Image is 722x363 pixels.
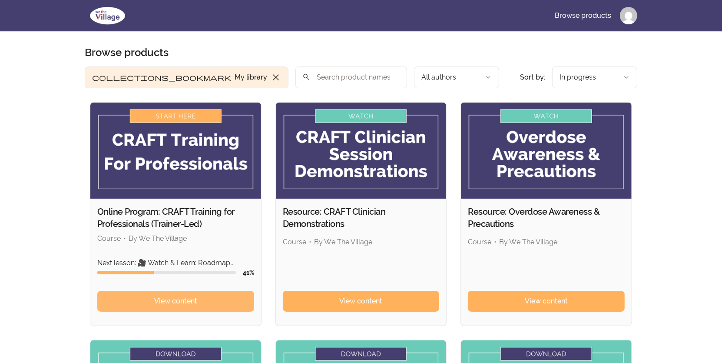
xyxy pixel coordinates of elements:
a: Browse products [548,5,618,26]
span: close [271,72,281,83]
button: Product sort options [552,67,637,88]
span: View content [525,296,568,306]
button: Filter by My library [85,67,288,88]
span: Course [97,234,121,243]
a: View content [97,291,254,312]
button: Filter by author [414,67,499,88]
img: We The Village logo [85,5,130,26]
input: Search product names [295,67,407,88]
span: By We The Village [314,238,372,246]
img: Product image for Online Program: CRAFT Training for Professionals (Trainer-Led) [90,103,261,199]
span: • [494,238,497,246]
p: Next lesson: 🎥 Watch & Learn: Roadmap Procedure [97,258,254,268]
span: collections_bookmark [92,72,231,83]
span: By We The Village [129,234,187,243]
span: 41 % [243,269,254,276]
img: Profile image for Wendy [620,7,637,24]
h2: Online Program: CRAFT Training for Professionals (Trainer-Led) [97,206,254,230]
img: Product image for Resource: Overdose Awareness & Precautions [461,103,632,199]
h2: Resource: CRAFT Clinician Demonstrations [283,206,440,230]
span: Sort by: [520,73,545,81]
div: Course progress [97,271,236,274]
span: View content [154,296,197,306]
a: View content [468,291,625,312]
a: View content [283,291,440,312]
span: Course [283,238,306,246]
span: search [302,71,310,83]
span: Course [468,238,491,246]
img: Product image for Resource: CRAFT Clinician Demonstrations [276,103,447,199]
h1: Browse products [85,46,169,60]
h2: Resource: Overdose Awareness & Precautions [468,206,625,230]
span: • [123,234,126,243]
span: View content [339,296,382,306]
span: By We The Village [499,238,557,246]
span: • [309,238,311,246]
nav: Main [548,5,637,26]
